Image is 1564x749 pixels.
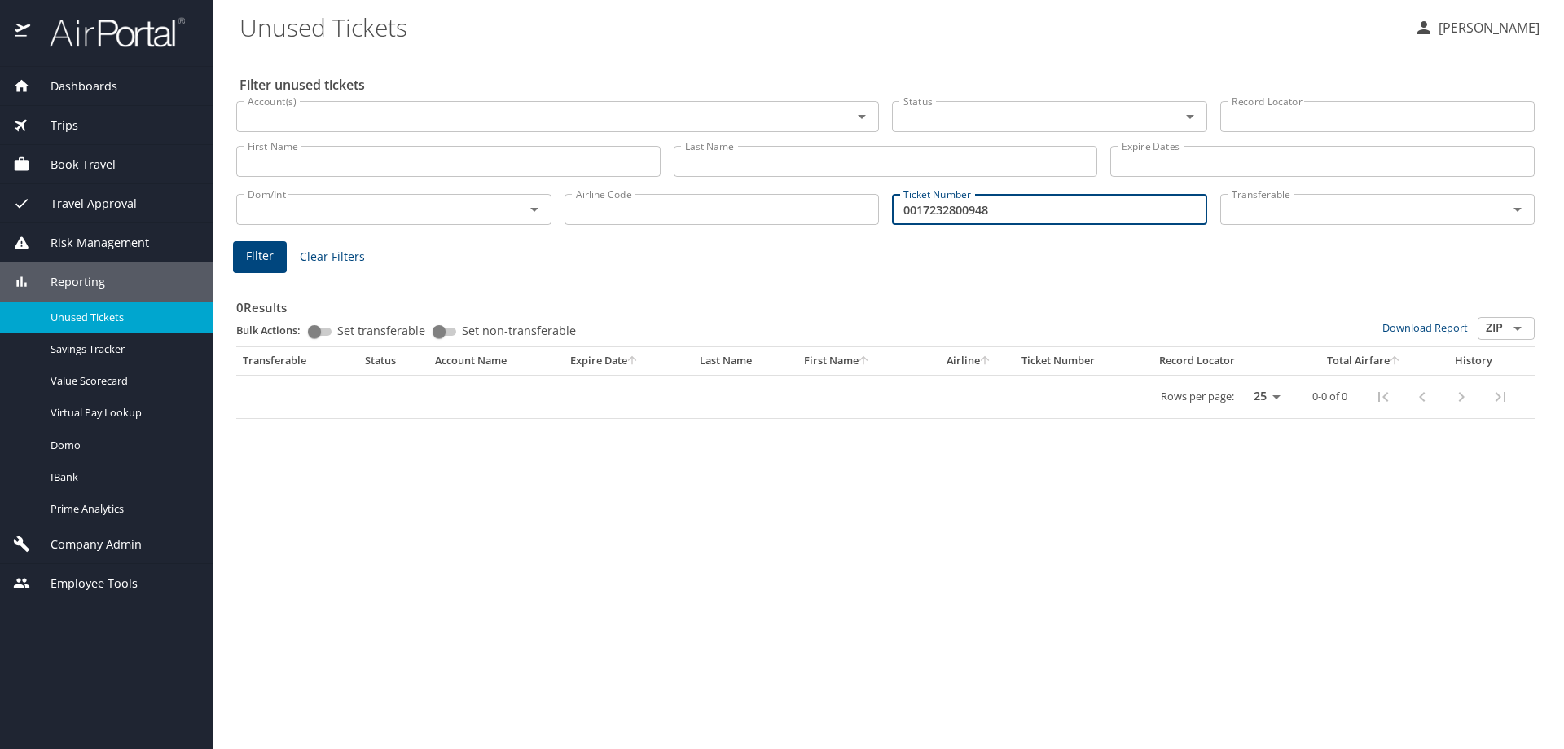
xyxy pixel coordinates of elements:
span: Domo [51,438,194,453]
th: Airline [923,347,1015,375]
button: Open [523,198,546,221]
span: Company Admin [30,535,142,553]
button: Filter [233,241,287,273]
table: custom pagination table [236,347,1535,419]
img: airportal-logo.png [32,16,185,48]
div: Transferable [243,354,352,368]
th: Record Locator [1153,347,1294,375]
p: Rows per page: [1161,391,1234,402]
button: Open [1506,198,1529,221]
button: Clear Filters [293,242,371,272]
th: History [1434,347,1514,375]
span: Reporting [30,273,105,291]
th: Total Airfare [1294,347,1434,375]
a: Download Report [1382,320,1468,335]
button: Open [1506,317,1529,340]
span: Book Travel [30,156,116,174]
img: icon-airportal.png [15,16,32,48]
button: Open [1179,105,1202,128]
span: Risk Management [30,234,149,252]
span: Savings Tracker [51,341,194,357]
h1: Unused Tickets [239,2,1401,52]
th: Account Name [428,347,564,375]
p: [PERSON_NAME] [1434,18,1540,37]
span: Filter [246,246,274,267]
span: IBank [51,469,194,485]
span: Prime Analytics [51,501,194,517]
th: Ticket Number [1015,347,1153,375]
button: [PERSON_NAME] [1408,13,1546,42]
button: sort [627,356,639,367]
span: Travel Approval [30,195,137,213]
span: Value Scorecard [51,373,194,389]
button: sort [859,356,870,367]
button: sort [1390,356,1401,367]
span: Employee Tools [30,575,138,593]
th: Status [358,347,428,375]
select: rows per page [1241,385,1286,409]
h3: 0 Results [236,289,1535,317]
th: First Name [797,347,924,375]
p: 0-0 of 0 [1312,391,1347,402]
span: Set non-transferable [462,325,576,337]
span: Virtual Pay Lookup [51,405,194,421]
th: Expire Date [564,347,693,375]
th: Last Name [693,347,797,375]
span: Clear Filters [300,247,365,267]
button: sort [980,356,991,367]
span: Dashboards [30,77,117,95]
button: Open [850,105,873,128]
span: Trips [30,117,78,134]
p: Bulk Actions: [236,323,314,337]
span: Set transferable [337,325,425,337]
h2: Filter unused tickets [239,72,1538,98]
span: Unused Tickets [51,310,194,325]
